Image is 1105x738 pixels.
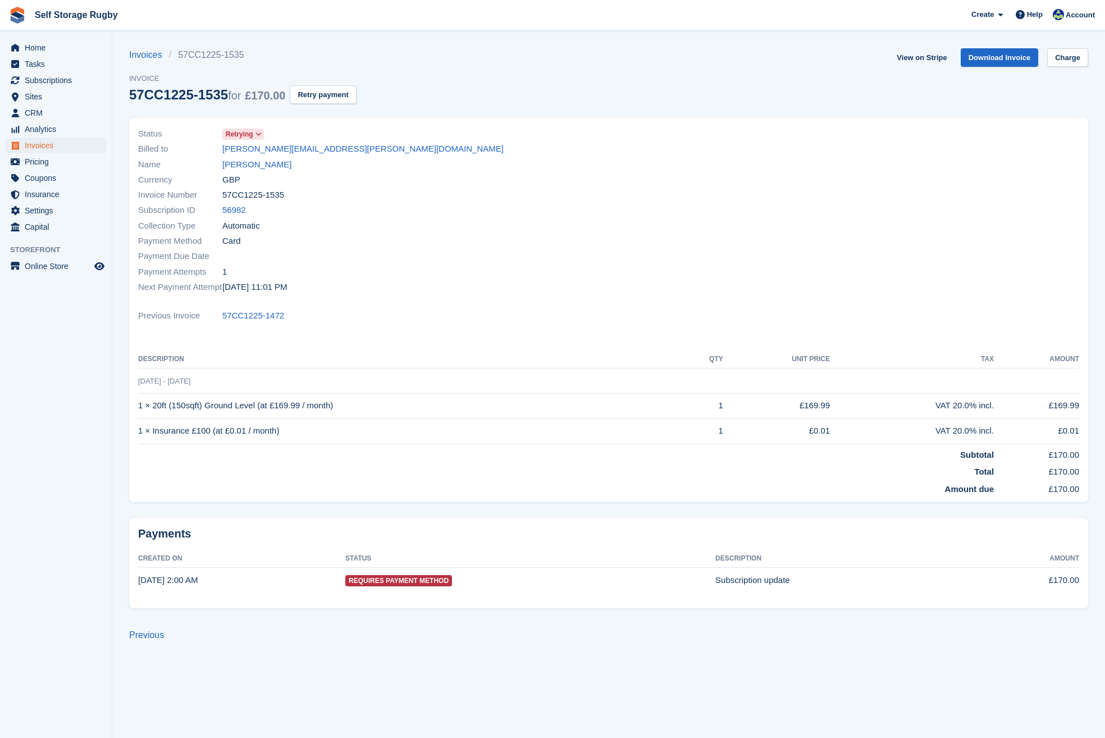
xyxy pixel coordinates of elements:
[138,143,222,156] span: Billed to
[684,393,723,418] td: 1
[138,250,222,263] span: Payment Due Date
[961,48,1039,67] a: Download Invoice
[138,393,684,418] td: 1 × 20ft (150sqft) Ground Level (at £169.99 / month)
[245,89,285,102] span: £170.00
[222,266,227,279] span: 1
[138,418,684,444] td: 1 × Insurance £100 (at £0.01 / month)
[830,350,994,368] th: Tax
[974,467,994,476] strong: Total
[222,189,284,202] span: 57CC1225-1535
[228,89,241,102] span: for
[723,418,830,444] td: £0.01
[222,235,241,248] span: Card
[1066,10,1095,21] span: Account
[715,550,974,568] th: Description
[25,170,92,186] span: Coupons
[129,630,164,640] a: Previous
[960,450,994,459] strong: Subtotal
[994,393,1079,418] td: £169.99
[994,479,1079,496] td: £170.00
[138,377,190,385] span: [DATE] - [DATE]
[345,575,452,586] span: Requires Payment Method
[994,350,1079,368] th: Amount
[6,72,106,88] a: menu
[971,9,994,20] span: Create
[138,309,222,322] span: Previous Invoice
[93,259,106,273] a: Preview store
[25,72,92,88] span: Subscriptions
[945,484,994,494] strong: Amount due
[9,7,26,24] img: stora-icon-8386f47178a22dfd0bd8f6a31ec36ba5ce8667c1dd55bd0f319d3a0aa187defe.svg
[129,73,357,84] span: Invoice
[6,40,106,56] a: menu
[129,48,169,62] a: Invoices
[290,85,356,104] button: Retry payment
[830,399,994,412] div: VAT 20.0% incl.
[6,154,106,170] a: menu
[222,127,264,140] a: Retrying
[25,219,92,235] span: Capital
[138,527,1079,541] h2: Payments
[25,89,92,104] span: Sites
[25,138,92,153] span: Invoices
[222,174,240,186] span: GBP
[6,170,106,186] a: menu
[138,174,222,186] span: Currency
[6,258,106,274] a: menu
[25,105,92,121] span: CRM
[222,281,287,294] time: 2025-08-15 22:01:03 UTC
[684,418,723,444] td: 1
[222,143,504,156] a: [PERSON_NAME][EMAIL_ADDRESS][PERSON_NAME][DOMAIN_NAME]
[30,6,122,24] a: Self Storage Rugby
[138,266,222,279] span: Payment Attempts
[138,550,345,568] th: Created On
[974,550,1079,568] th: Amount
[994,444,1079,461] td: £170.00
[830,425,994,438] div: VAT 20.0% incl.
[138,220,222,233] span: Collection Type
[25,56,92,72] span: Tasks
[138,204,222,217] span: Subscription ID
[25,258,92,274] span: Online Store
[994,418,1079,444] td: £0.01
[715,568,974,593] td: Subscription update
[6,89,106,104] a: menu
[138,575,198,585] time: 2025-08-15 01:00:59 UTC
[684,350,723,368] th: QTY
[222,220,260,233] span: Automatic
[974,568,1079,593] td: £170.00
[1053,9,1064,20] img: Richard Palmer
[6,138,106,153] a: menu
[6,219,106,235] a: menu
[222,204,246,217] a: 56982
[138,127,222,140] span: Status
[994,461,1079,479] td: £170.00
[10,244,112,256] span: Storefront
[138,158,222,171] span: Name
[6,121,106,137] a: menu
[723,393,830,418] td: £169.99
[345,550,715,568] th: Status
[6,203,106,218] a: menu
[138,350,684,368] th: Description
[1027,9,1043,20] span: Help
[25,186,92,202] span: Insurance
[25,154,92,170] span: Pricing
[6,56,106,72] a: menu
[138,281,222,294] span: Next Payment Attempt
[25,121,92,137] span: Analytics
[226,129,253,139] span: Retrying
[25,203,92,218] span: Settings
[6,186,106,202] a: menu
[1047,48,1088,67] a: Charge
[222,158,291,171] a: [PERSON_NAME]
[892,48,951,67] a: View on Stripe
[138,235,222,248] span: Payment Method
[129,48,357,62] nav: breadcrumbs
[723,350,830,368] th: Unit Price
[6,105,106,121] a: menu
[138,189,222,202] span: Invoice Number
[222,309,284,322] a: 57CC1225-1472
[25,40,92,56] span: Home
[129,87,285,102] div: 57CC1225-1535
